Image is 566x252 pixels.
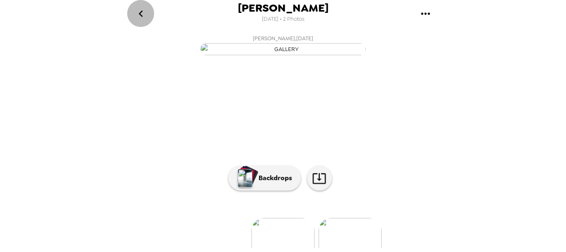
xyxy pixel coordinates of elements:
p: Backdrops [254,173,292,183]
button: Backdrops [228,166,301,191]
span: [DATE] • 2 Photos [262,14,305,25]
span: [PERSON_NAME] , [DATE] [253,34,313,43]
button: [PERSON_NAME],[DATE] [117,31,449,58]
img: gallery [200,43,366,55]
span: [PERSON_NAME] [238,2,329,14]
